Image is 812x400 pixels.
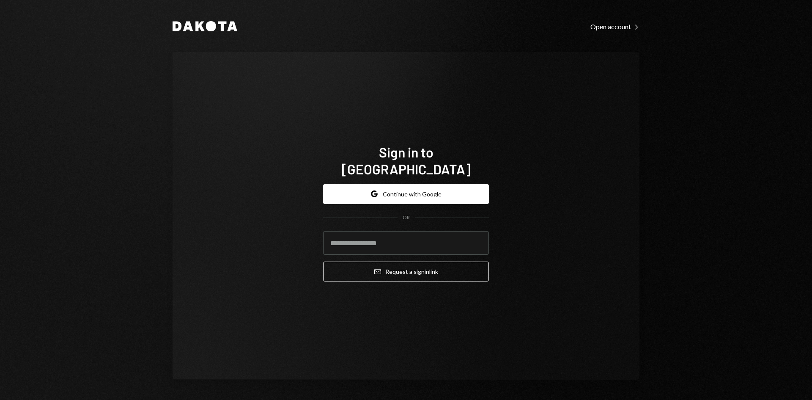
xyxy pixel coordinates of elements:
h1: Sign in to [GEOGRAPHIC_DATA] [323,143,489,177]
button: Continue with Google [323,184,489,204]
button: Request a signinlink [323,262,489,281]
div: OR [403,214,410,221]
a: Open account [590,22,639,31]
